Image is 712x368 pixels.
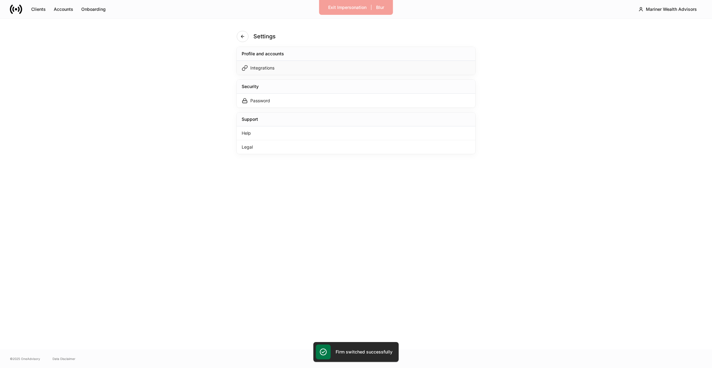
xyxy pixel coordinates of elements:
[237,140,475,154] div: Legal
[253,33,276,40] h4: Settings
[237,126,475,140] div: Help
[646,7,697,11] div: Mariner Wealth Advisors
[81,7,106,11] div: Onboarding
[77,4,110,14] button: Onboarding
[54,7,73,11] div: Accounts
[336,349,392,355] h5: Firm switched successfully
[242,116,258,122] div: Support
[31,7,46,11] div: Clients
[376,5,384,10] div: Blur
[242,83,259,90] div: Security
[372,2,388,12] button: Blur
[250,65,274,71] div: Integrations
[27,4,50,14] button: Clients
[633,4,702,15] button: Mariner Wealth Advisors
[10,356,40,361] span: © 2025 OneAdvisory
[328,5,367,10] div: Exit Impersonation
[50,4,77,14] button: Accounts
[53,356,75,361] a: Data Disclaimer
[250,98,270,104] div: Password
[324,2,371,12] button: Exit Impersonation
[242,51,284,57] div: Profile and accounts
